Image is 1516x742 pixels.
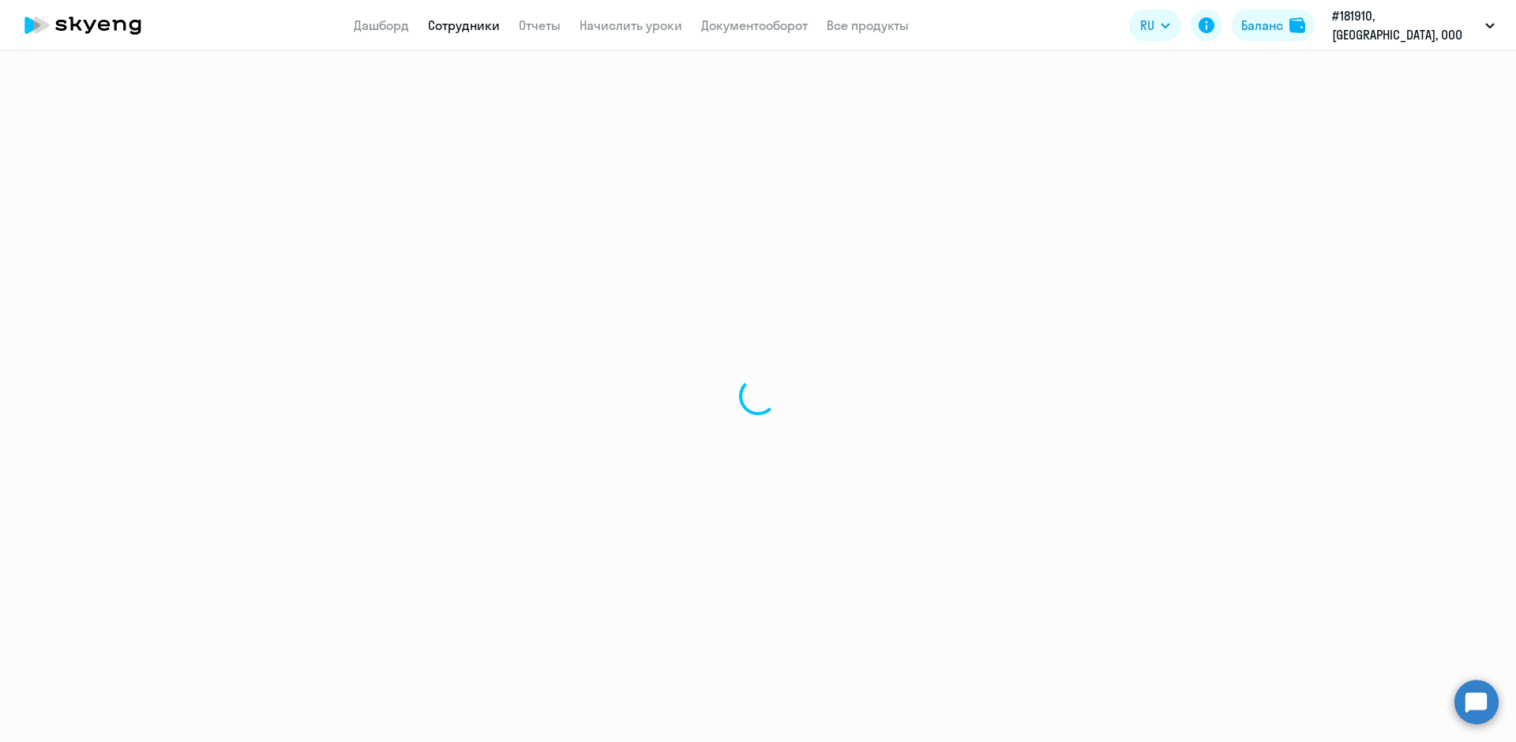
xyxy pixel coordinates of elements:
[580,17,682,33] a: Начислить уроки
[827,17,909,33] a: Все продукты
[1332,6,1479,44] p: #181910, [GEOGRAPHIC_DATA], ООО
[1140,16,1154,35] span: RU
[1232,9,1315,41] button: Балансbalance
[1289,17,1305,33] img: balance
[428,17,500,33] a: Сотрудники
[701,17,808,33] a: Документооборот
[1129,9,1181,41] button: RU
[354,17,409,33] a: Дашборд
[1324,6,1503,44] button: #181910, [GEOGRAPHIC_DATA], ООО
[519,17,561,33] a: Отчеты
[1241,16,1283,35] div: Баланс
